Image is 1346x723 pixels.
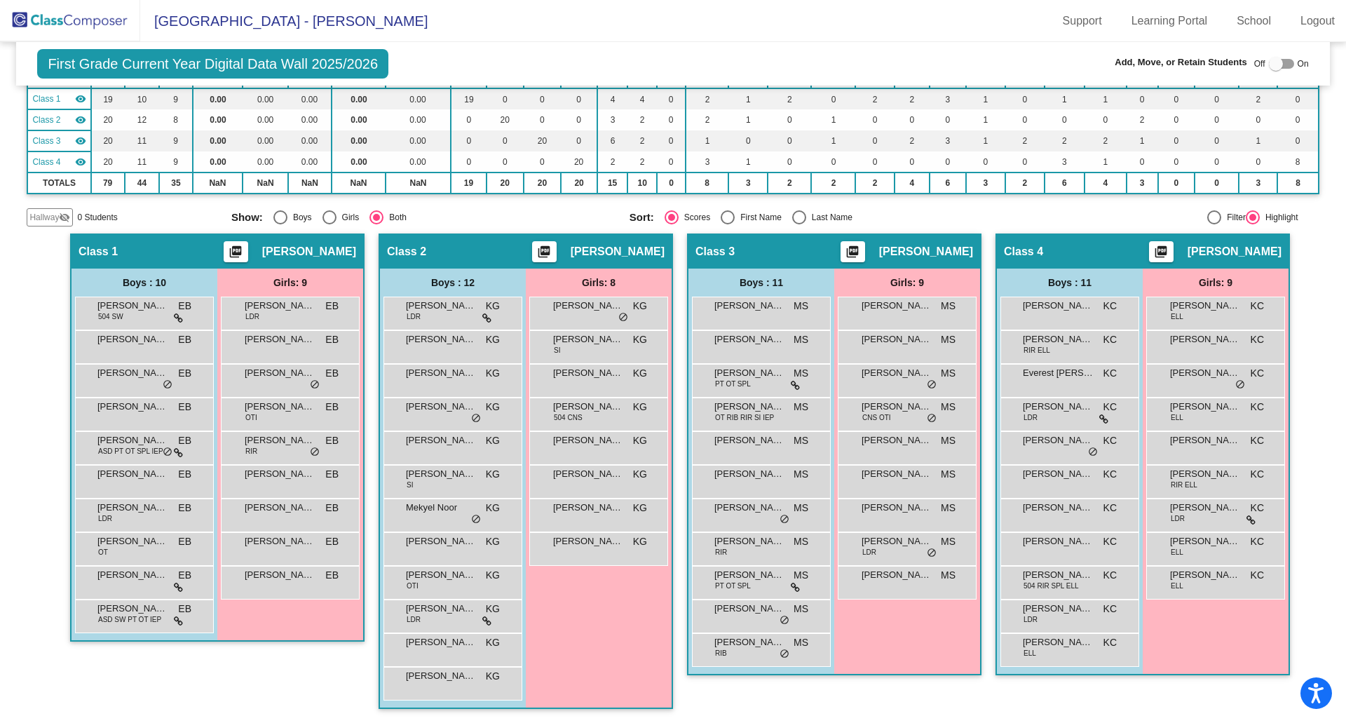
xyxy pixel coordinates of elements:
[332,173,386,194] td: NaN
[1024,345,1050,356] span: RIR ELL
[243,88,288,109] td: 0.00
[386,151,451,173] td: 0.00
[597,88,627,109] td: 4
[927,413,937,424] span: do_not_disturb_alt
[1251,299,1264,313] span: KC
[633,400,647,414] span: KG
[794,332,808,347] span: MS
[32,135,60,147] span: Class 3
[597,151,627,173] td: 2
[486,400,500,414] span: KG
[1277,173,1318,194] td: 8
[386,173,451,194] td: NaN
[75,135,86,147] mat-icon: visibility
[811,88,855,109] td: 0
[966,130,1005,151] td: 1
[1045,88,1085,109] td: 1
[386,130,451,151] td: 0.00
[895,173,930,194] td: 4
[245,299,315,313] span: [PERSON_NAME]
[561,109,597,130] td: 0
[217,269,363,297] div: Girls: 9
[728,130,768,151] td: 0
[287,211,312,224] div: Boys
[714,366,784,380] span: [PERSON_NAME]
[679,211,710,224] div: Scores
[1004,245,1043,259] span: Class 4
[1045,151,1085,173] td: 3
[27,130,90,151] td: Maggie Schultz - No Class Name
[193,109,243,130] td: 0.00
[855,130,894,151] td: 0
[1005,151,1045,173] td: 0
[140,10,428,32] span: [GEOGRAPHIC_DATA] - [PERSON_NAME]
[686,109,728,130] td: 2
[451,130,487,151] td: 0
[597,109,627,130] td: 3
[657,151,686,173] td: 0
[1005,130,1045,151] td: 2
[686,130,728,151] td: 1
[245,400,315,414] span: [PERSON_NAME]
[728,173,768,194] td: 3
[97,299,168,313] span: [PERSON_NAME]
[930,130,966,151] td: 3
[193,151,243,173] td: 0.00
[1170,366,1240,380] span: [PERSON_NAME]
[1195,130,1239,151] td: 0
[1120,10,1219,32] a: Learning Portal
[451,173,487,194] td: 19
[451,109,487,130] td: 0
[627,109,657,130] td: 2
[930,151,966,173] td: 0
[627,173,657,194] td: 10
[1235,379,1245,391] span: do_not_disturb_alt
[714,332,784,346] span: [PERSON_NAME] [PERSON_NAME]
[862,299,932,313] span: [PERSON_NAME]
[288,130,332,151] td: 0.00
[193,130,243,151] td: 0.00
[1005,88,1045,109] td: 0
[231,210,619,224] mat-radio-group: Select an option
[768,173,811,194] td: 2
[1005,109,1045,130] td: 0
[561,88,597,109] td: 0
[91,88,125,109] td: 19
[686,173,728,194] td: 8
[930,173,966,194] td: 6
[486,332,500,347] span: KG
[1085,151,1127,173] td: 1
[941,332,956,347] span: MS
[633,332,647,347] span: KG
[336,211,360,224] div: Girls
[125,88,160,109] td: 10
[895,130,930,151] td: 2
[245,311,259,322] span: LDR
[91,130,125,151] td: 20
[895,109,930,130] td: 0
[735,211,782,224] div: First Name
[728,151,768,173] td: 1
[193,173,243,194] td: NaN
[1277,151,1318,173] td: 8
[486,366,500,381] span: KG
[1277,130,1318,151] td: 0
[1149,241,1174,262] button: Print Students Details
[32,114,60,126] span: Class 2
[686,151,728,173] td: 3
[657,88,686,109] td: 0
[728,109,768,130] td: 1
[383,211,407,224] div: Both
[325,299,339,313] span: EB
[288,88,332,109] td: 0.00
[862,332,932,346] span: [PERSON_NAME]
[1251,366,1264,381] span: KC
[768,109,811,130] td: 0
[561,173,597,194] td: 20
[633,299,647,313] span: KG
[125,109,160,130] td: 12
[728,88,768,109] td: 1
[451,88,487,109] td: 19
[471,413,481,424] span: do_not_disturb_alt
[1225,10,1282,32] a: School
